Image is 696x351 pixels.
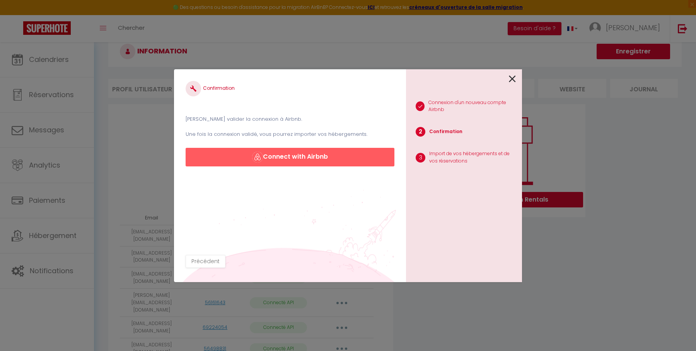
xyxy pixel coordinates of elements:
button: Précédent [186,255,225,268]
p: Confirmation [429,128,462,135]
button: Connect with Airbnb [186,148,394,166]
p: Une fois la connexion validé, vous pourrez importer vos hébergements. [186,130,394,138]
span: 2 [416,127,425,137]
p: [PERSON_NAME] valider la connexion à Airbnb. [186,115,394,123]
p: Connexion d'un nouveau compte Airbnb [428,99,516,114]
h4: Confirmation [186,81,394,96]
p: Import de vos hébergements et de vos réservations [429,150,516,165]
button: Ouvrir le widget de chat LiveChat [6,3,29,26]
span: 3 [416,153,425,163]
